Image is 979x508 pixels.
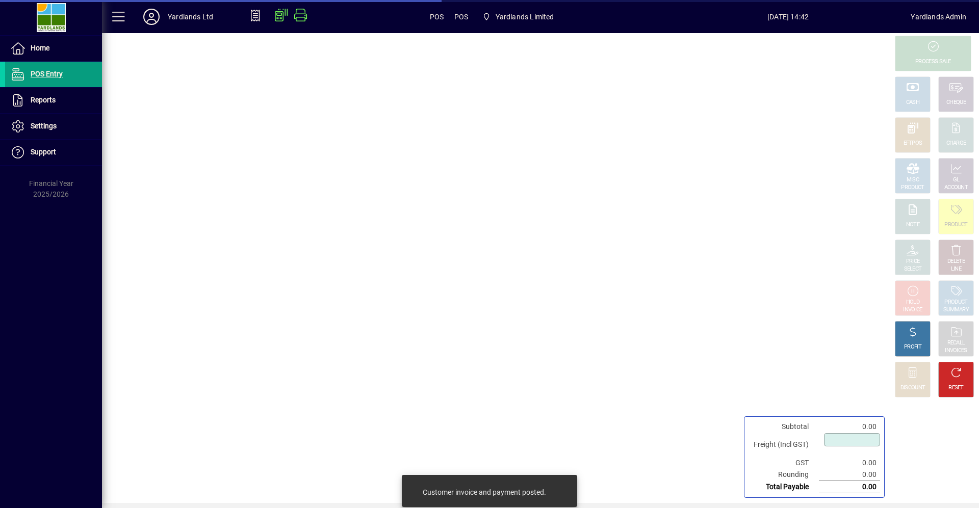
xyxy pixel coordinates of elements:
div: RESET [948,384,964,392]
td: Subtotal [749,421,819,433]
span: Support [31,148,56,156]
td: 0.00 [819,457,880,469]
td: Total Payable [749,481,819,493]
div: CASH [906,99,919,106]
div: DELETE [947,258,965,265]
a: Settings [5,114,102,139]
div: SUMMARY [943,306,969,314]
div: PRICE [906,258,920,265]
span: POS [454,9,469,25]
div: DISCOUNT [900,384,925,392]
div: PROCESS SALE [915,58,951,66]
a: Support [5,140,102,165]
td: 0.00 [819,469,880,481]
span: Home [31,44,49,52]
div: Yardlands Admin [911,9,966,25]
div: PRODUCT [944,221,967,229]
div: PROFIT [904,343,921,351]
td: Rounding [749,469,819,481]
div: GL [953,176,960,184]
div: INVOICE [903,306,922,314]
div: RECALL [947,339,965,347]
div: Customer invoice and payment posted. [423,487,546,497]
div: PRODUCT [944,299,967,306]
div: HOLD [906,299,919,306]
button: Profile [135,8,168,26]
span: POS Entry [31,70,63,78]
a: Home [5,36,102,61]
span: Yardlands Limited [496,9,554,25]
div: Yardlands Ltd [168,9,213,25]
div: CHARGE [946,140,966,147]
span: Reports [31,96,56,104]
td: 0.00 [819,421,880,433]
div: EFTPOS [904,140,922,147]
div: LINE [951,265,961,273]
td: 0.00 [819,481,880,493]
td: GST [749,457,819,469]
div: PRODUCT [901,184,924,192]
span: [DATE] 14:42 [665,9,911,25]
div: MISC [907,176,919,184]
a: Reports [5,88,102,113]
div: CHEQUE [946,99,966,106]
td: Freight (Incl GST) [749,433,819,457]
span: Yardlands Limited [478,8,558,26]
div: INVOICES [945,347,967,355]
div: SELECT [904,265,922,273]
div: ACCOUNT [944,184,968,192]
span: Settings [31,122,57,130]
span: POS [430,9,444,25]
div: NOTE [906,221,919,229]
